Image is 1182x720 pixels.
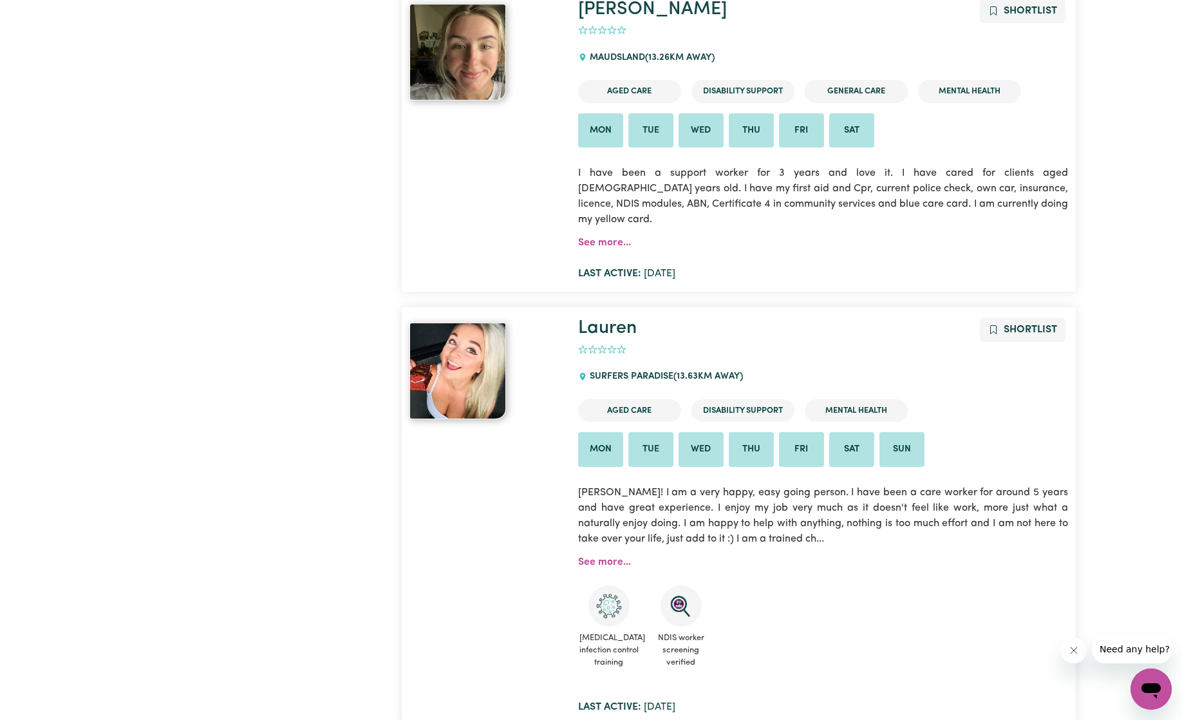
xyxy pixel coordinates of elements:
li: Available on Tue [628,432,673,467]
a: Lauren [578,319,637,337]
a: Bethany [409,4,563,100]
li: Available on Tue [628,113,673,148]
a: See more... [578,238,631,248]
li: Available on Wed [679,113,724,148]
li: Available on Thu [729,432,774,467]
li: Available on Mon [578,432,623,467]
div: SURFERS PARADISE [578,359,751,394]
span: [DATE] [578,702,675,712]
div: MAUDSLAND [578,41,722,75]
a: Lauren [409,323,563,419]
li: General Care [805,80,908,102]
iframe: Message from company [1092,635,1172,663]
li: Disability Support [691,80,794,102]
iframe: Close message [1061,638,1087,663]
span: NDIS worker screening verified [650,627,712,674]
p: [PERSON_NAME]! I am a very happy, easy going person. I have been a care worker for around 5 years... [578,477,1068,554]
li: Available on Fri [779,432,824,467]
span: ( 13.63 km away) [673,372,743,381]
span: Shortlist [1004,325,1057,335]
li: Available on Sat [829,113,874,148]
li: Mental Health [918,80,1021,102]
li: Available on Thu [729,113,774,148]
img: View Lauren's profile [409,323,506,419]
b: Last active: [578,269,641,279]
li: Available on Sun [879,432,924,467]
div: add rating by typing an integer from 0 to 5 or pressing arrow keys [578,23,626,38]
li: Available on Sat [829,432,874,467]
button: Add to shortlist [980,317,1065,342]
a: See more... [578,557,631,567]
p: I have been a support worker for 3 years and love it. I have cared for clients aged [DEMOGRAPHIC_... [578,158,1068,235]
li: Disability Support [691,399,794,422]
li: Available on Mon [578,113,623,148]
b: Last active: [578,702,641,712]
span: ( 13.26 km away) [645,53,715,62]
img: View Bethany 's profile [409,4,506,100]
span: [MEDICAL_DATA] infection control training [578,627,640,674]
li: Available on Wed [679,432,724,467]
li: Aged Care [578,399,681,422]
iframe: Button to launch messaging window [1130,668,1172,710]
div: add rating by typing an integer from 0 to 5 or pressing arrow keys [578,343,626,357]
span: Shortlist [1004,6,1057,16]
li: Mental Health [805,399,908,422]
li: Available on Fri [779,113,824,148]
span: [DATE] [578,269,675,279]
img: NDIS Worker Screening Verified [661,585,702,627]
img: CS Academy: COVID-19 Infection Control Training course completed [588,585,630,627]
li: Aged Care [578,80,681,102]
